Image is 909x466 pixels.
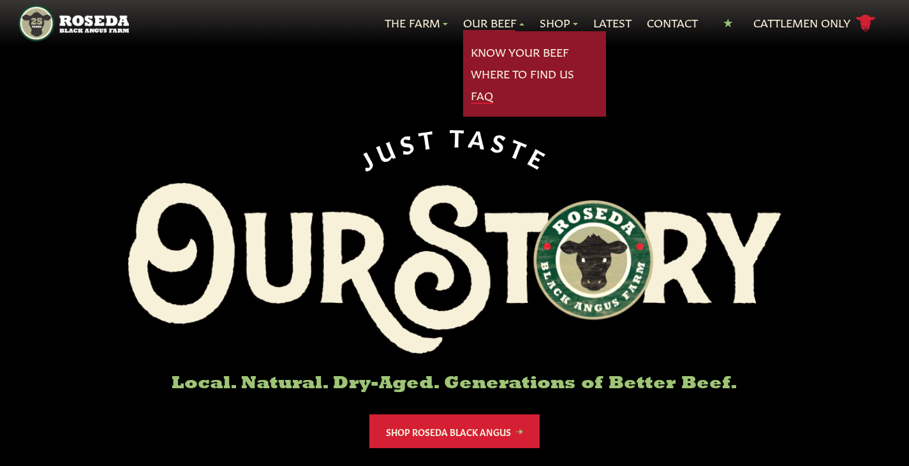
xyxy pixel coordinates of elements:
div: JUST TASTE [353,122,556,173]
img: https://roseda.com/wp-content/uploads/2021/05/roseda-25-header.png [18,5,129,41]
span: T [507,133,535,164]
a: Shop [540,15,578,31]
a: Contact [647,15,698,31]
a: Our Beef [463,15,524,31]
span: T [450,122,470,149]
span: E [526,142,555,173]
span: J [354,142,381,173]
a: Shop Roseda Black Angus [369,414,540,448]
a: FAQ [471,87,493,104]
a: Know Your Beef [471,44,569,61]
a: The Farm [385,15,448,31]
span: S [396,126,421,156]
span: A [468,123,492,151]
span: U [371,132,402,164]
span: S [489,127,514,156]
h6: Local. Natural. Dry-Aged. Generations of Better Beef. [128,374,781,394]
a: Cattlemen Only [753,12,876,34]
a: Latest [593,15,632,31]
img: Roseda Black Aangus Farm [128,183,781,354]
span: T [417,123,441,151]
a: Where To Find Us [471,66,574,82]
